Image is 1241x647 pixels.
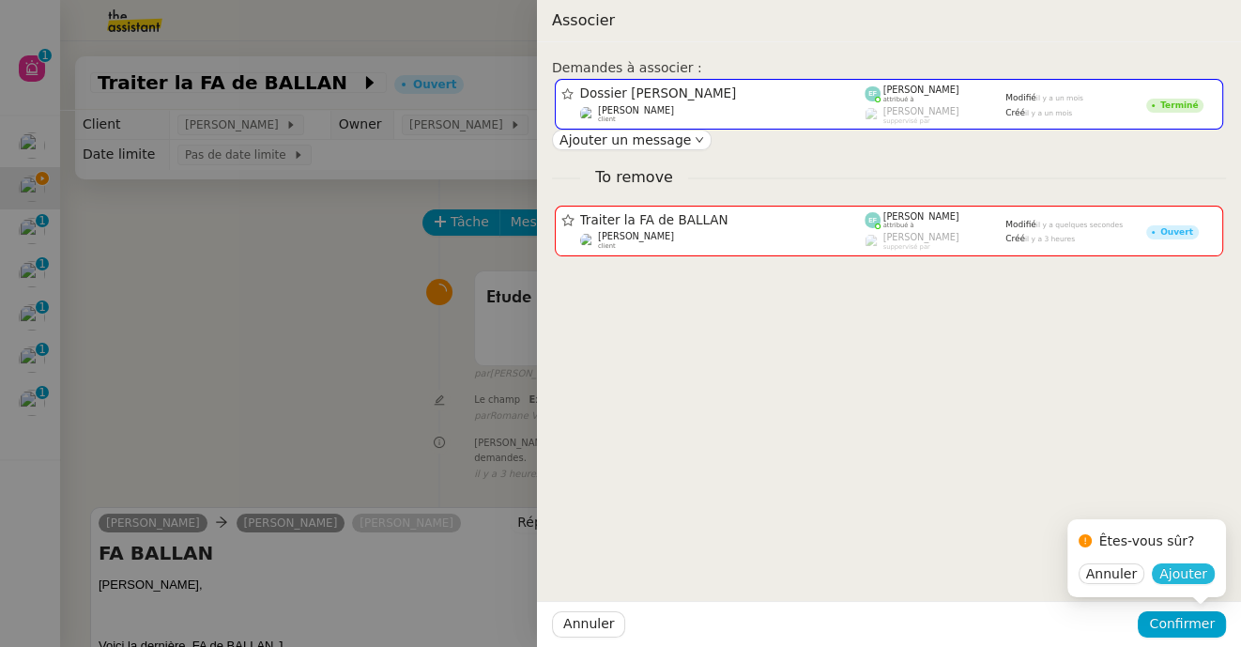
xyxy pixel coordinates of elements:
[1152,563,1215,584] button: Ajouter
[1086,564,1137,583] span: Annuler
[559,131,691,149] span: Ajouter un message
[1099,531,1195,552] div: Êtes-vous sûr?
[1159,564,1207,583] span: Ajouter
[1036,221,1123,229] span: il y a quelques secondes
[598,242,616,250] span: client
[552,57,1226,79] div: Demandes à associer :
[883,222,914,229] span: attribué à
[865,232,1005,251] app-user-label: suppervisé par
[865,211,1005,230] app-user-label: attribué à
[552,11,615,29] span: Associer
[865,85,1005,103] app-user-label: attribué à
[883,117,930,125] span: suppervisé par
[883,232,959,242] span: [PERSON_NAME]
[580,106,596,122] img: users%2FSg6jQljroSUGpSfKFUOPmUmNaZ23%2Favatar%2FUntitled.png
[598,105,674,116] span: [PERSON_NAME]
[883,85,959,95] span: [PERSON_NAME]
[580,165,688,191] span: To remove
[883,96,914,103] span: attribué à
[598,116,616,123] span: client
[1160,228,1193,237] div: Ouvert
[1036,94,1083,102] span: il y a un mois
[1005,220,1036,229] span: Modifié
[883,106,959,116] span: [PERSON_NAME]
[580,105,866,124] app-user-detailed-label: client
[580,233,596,249] img: users%2FSg6jQljroSUGpSfKFUOPmUmNaZ23%2Favatar%2FUntitled.png
[865,212,881,228] img: svg
[1025,109,1072,117] span: il y a un mois
[1160,101,1198,110] div: Terminé
[552,130,712,150] button: Ajouter un message
[580,231,866,250] app-user-detailed-label: client
[865,234,881,250] img: users%2FyQfMwtYgTqhRP2YHWHmG2s2LYaD3%2Favatar%2Fprofile-pic.png
[1005,234,1025,243] span: Créé
[883,211,959,222] span: [PERSON_NAME]
[1025,235,1075,243] span: il y a 3 heures
[865,107,881,123] img: users%2FyQfMwtYgTqhRP2YHWHmG2s2LYaD3%2Favatar%2Fprofile-pic.png
[552,611,625,638] button: Annuler
[580,214,866,227] span: Traiter la FA de BALLAN
[1138,611,1226,638] button: Confirmer
[563,613,614,635] span: Annuler
[598,231,674,241] span: [PERSON_NAME]
[1005,93,1036,102] span: Modifié
[883,243,930,251] span: suppervisé par
[865,86,881,102] img: svg
[1149,613,1215,635] span: Confirmer
[865,106,1005,125] app-user-label: suppervisé par
[1079,563,1144,584] button: Annuler
[1005,108,1025,117] span: Créé
[580,87,866,100] span: Dossier [PERSON_NAME]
